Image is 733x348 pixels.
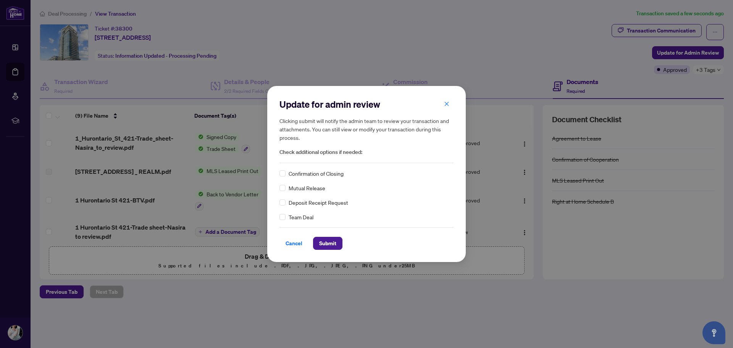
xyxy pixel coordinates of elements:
[289,213,313,221] span: Team Deal
[279,117,454,142] h5: Clicking submit will notify the admin team to review your transaction and attachments. You can st...
[702,321,725,344] button: Open asap
[279,148,454,157] span: Check additional options if needed:
[279,98,454,110] h2: Update for admin review
[444,101,449,107] span: close
[289,184,325,192] span: Mutual Release
[289,169,344,178] span: Confirmation of Closing
[313,237,342,250] button: Submit
[286,237,302,249] span: Cancel
[319,237,336,249] span: Submit
[279,237,308,250] button: Cancel
[289,198,348,207] span: Deposit Receipt Request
